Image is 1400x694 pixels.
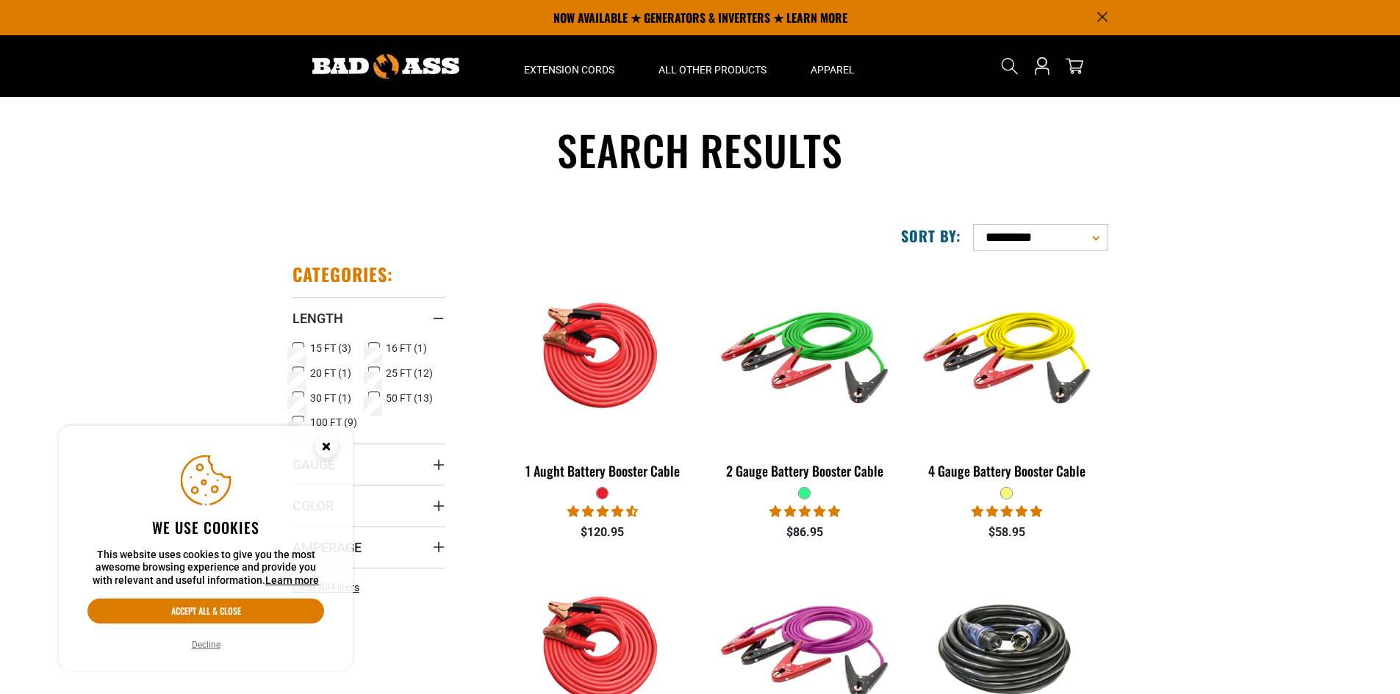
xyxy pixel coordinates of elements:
summary: Gauge [292,444,445,485]
span: 20 FT (1) [310,368,351,378]
img: Bad Ass Extension Cords [312,54,459,79]
summary: Apparel [789,35,877,97]
h1: Search results [292,123,1108,177]
span: Length [292,310,343,327]
span: 4.56 stars [567,505,638,518]
span: 30 FT (1) [310,393,351,403]
div: $120.95 [513,524,693,541]
summary: Search [998,54,1022,78]
span: 5.00 stars [769,505,840,518]
a: green 2 Gauge Battery Booster Cable [714,263,894,486]
div: $86.95 [714,524,894,541]
img: green [712,270,897,439]
summary: Extension Cords [502,35,636,97]
label: Sort by: [901,226,961,245]
img: features [510,270,695,439]
span: 25 FT (12) [386,368,433,378]
a: yellow 4 Gauge Battery Booster Cable [916,263,1096,486]
span: All Other Products [658,63,767,76]
span: 15 FT (3) [310,343,351,353]
span: 5.00 stars [972,505,1042,518]
div: $58.95 [916,524,1096,541]
a: Learn more [265,574,319,586]
summary: Length [292,297,445,339]
summary: Color [292,485,445,526]
span: 100 FT (9) [310,417,357,427]
span: Apparel [811,63,855,76]
div: 2 Gauge Battery Booster Cable [714,464,894,477]
h2: We use cookies [87,518,324,537]
summary: Amperage [292,527,445,568]
div: 1 Aught Battery Booster Cable [513,464,693,477]
span: 50 FT (13) [386,393,433,403]
span: Extension Cords [524,63,614,76]
p: This website uses cookies to give you the most awesome browsing experience and provide you with r... [87,549,324,588]
button: Accept all & close [87,599,324,623]
span: 16 FT (1) [386,343,427,353]
h2: Categories: [292,263,394,286]
aside: Cookie Consent [59,426,353,671]
summary: All Other Products [636,35,789,97]
button: Decline [187,637,225,652]
img: yellow [914,270,1099,439]
a: features 1 Aught Battery Booster Cable [513,263,693,486]
div: 4 Gauge Battery Booster Cable [916,464,1096,477]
